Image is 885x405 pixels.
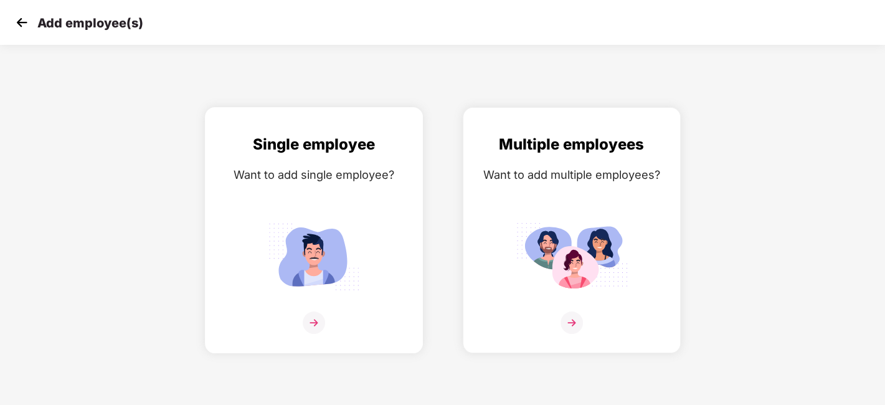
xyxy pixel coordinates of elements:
p: Add employee(s) [37,16,143,31]
div: Single employee [218,133,410,156]
div: Want to add multiple employees? [476,166,668,184]
div: Multiple employees [476,133,668,156]
div: Want to add single employee? [218,166,410,184]
img: svg+xml;base64,PHN2ZyB4bWxucz0iaHR0cDovL3d3dy53My5vcmcvMjAwMC9zdmciIGlkPSJTaW5nbGVfZW1wbG95ZWUiIH... [258,217,370,295]
img: svg+xml;base64,PHN2ZyB4bWxucz0iaHR0cDovL3d3dy53My5vcmcvMjAwMC9zdmciIHdpZHRoPSIzMCIgaGVpZ2h0PSIzMC... [12,13,31,32]
img: svg+xml;base64,PHN2ZyB4bWxucz0iaHR0cDovL3d3dy53My5vcmcvMjAwMC9zdmciIHdpZHRoPSIzNiIgaGVpZ2h0PSIzNi... [303,312,325,334]
img: svg+xml;base64,PHN2ZyB4bWxucz0iaHR0cDovL3d3dy53My5vcmcvMjAwMC9zdmciIGlkPSJNdWx0aXBsZV9lbXBsb3llZS... [516,217,628,295]
img: svg+xml;base64,PHN2ZyB4bWxucz0iaHR0cDovL3d3dy53My5vcmcvMjAwMC9zdmciIHdpZHRoPSIzNiIgaGVpZ2h0PSIzNi... [561,312,583,334]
